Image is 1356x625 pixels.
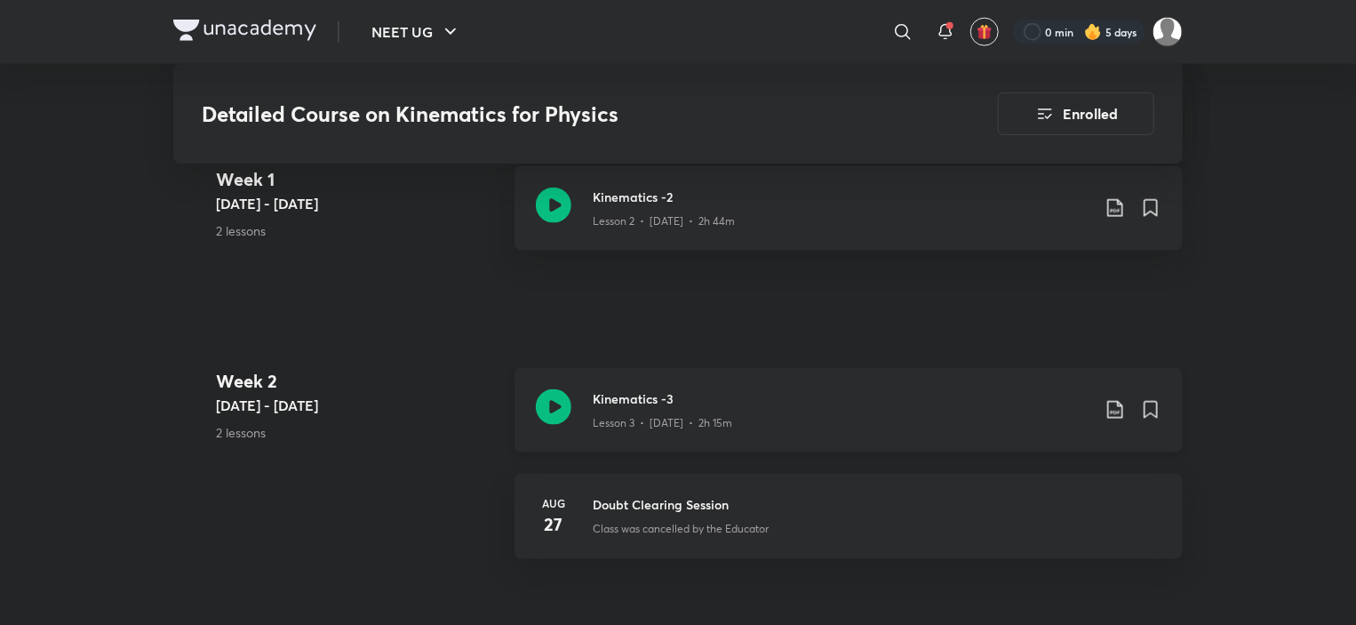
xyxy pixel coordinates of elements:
[977,24,993,40] img: avatar
[514,166,1183,272] a: Kinematics -2Lesson 2 • [DATE] • 2h 44m
[593,213,735,229] p: Lesson 2 • [DATE] • 2h 44m
[173,20,316,41] img: Company Logo
[173,20,316,45] a: Company Logo
[1084,23,1102,41] img: streak
[202,101,897,127] h3: Detailed Course on Kinematics for Physics
[216,221,500,240] p: 2 lessons
[593,495,1161,514] h3: Doubt Clearing Session
[536,495,571,511] h6: Aug
[536,511,571,538] h4: 27
[593,389,1090,408] h3: Kinematics -3
[1153,17,1183,47] img: Kebir Hasan Sk
[593,521,769,537] p: Class was cancelled by the Educator
[593,188,1090,206] h3: Kinematics -2
[216,193,500,214] h5: [DATE] - [DATE]
[593,415,732,431] p: Lesson 3 • [DATE] • 2h 15m
[970,18,999,46] button: avatar
[216,166,500,193] h4: Week 1
[998,92,1154,135] button: Enrolled
[216,395,500,416] h5: [DATE] - [DATE]
[514,368,1183,474] a: Kinematics -3Lesson 3 • [DATE] • 2h 15m
[216,368,500,395] h4: Week 2
[361,14,472,50] button: NEET UG
[514,474,1183,581] a: Aug27Doubt Clearing SessionClass was cancelled by the Educator
[216,423,500,442] p: 2 lessons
